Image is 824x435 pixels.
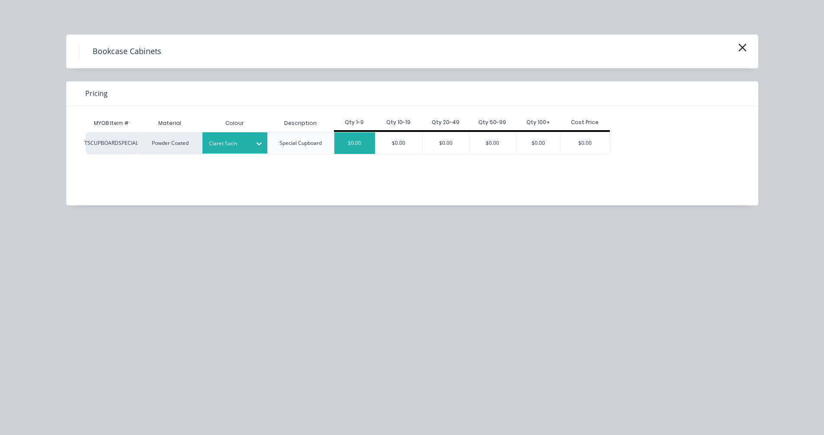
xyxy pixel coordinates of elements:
[375,118,422,126] div: Qty 10-19
[516,118,560,126] div: Qty 100+
[79,43,174,60] h4: Bookcase Cabinets
[516,132,560,154] div: $0.00
[423,132,469,154] div: $0.00
[375,132,422,154] div: $0.00
[277,112,324,134] div: Description
[334,132,375,154] div: $0.00
[86,132,138,154] div: TSCUPBOARDSPECIAL
[85,88,108,99] span: Pricing
[86,115,138,132] div: MYOB Item #
[279,139,322,147] div: Special Cupboard
[561,132,609,154] div: $0.00
[469,132,516,154] div: $0.00
[560,118,610,126] div: Cost Price
[138,132,202,154] div: Powder Coated
[202,115,267,132] div: Colour
[469,118,516,126] div: Qty 50-99
[138,115,202,132] div: Material
[422,118,469,126] div: Qty 20-49
[334,118,375,126] div: Qty 1-9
